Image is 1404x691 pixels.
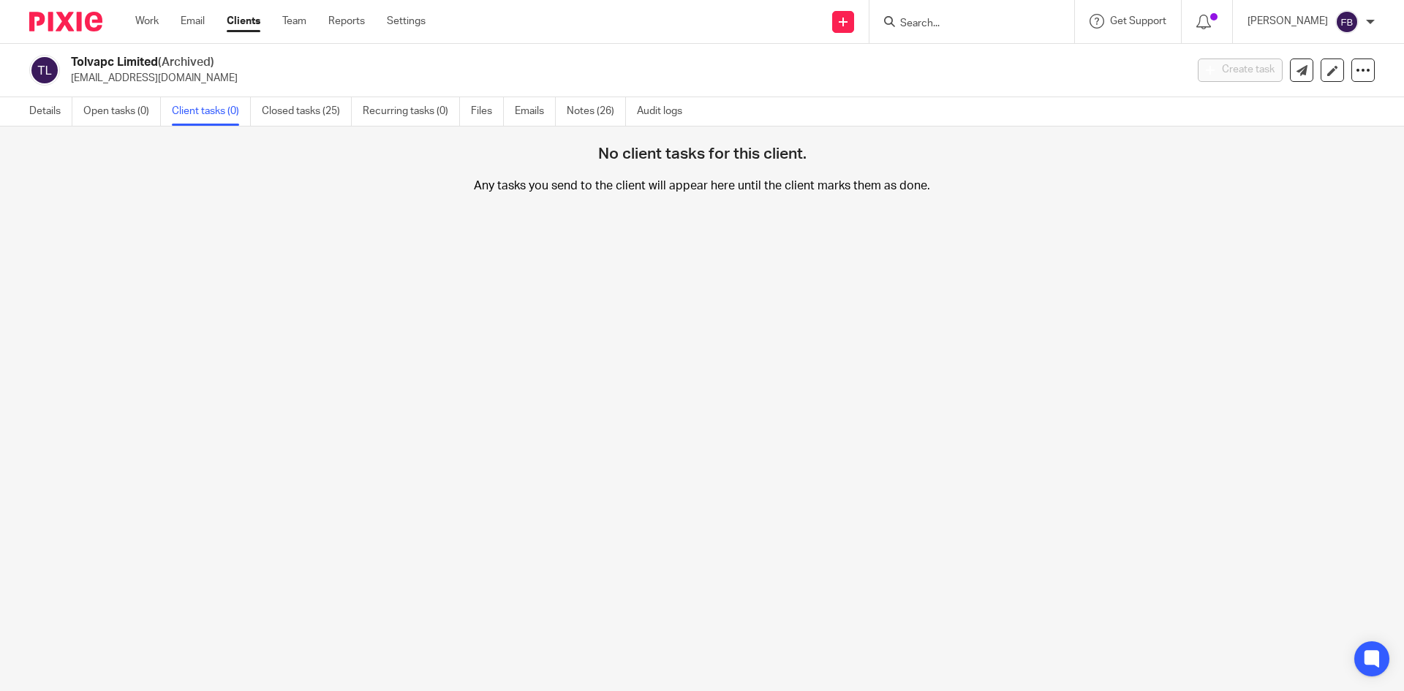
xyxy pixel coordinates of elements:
a: Emails [515,97,556,126]
a: Work [135,14,159,29]
a: Client tasks (0) [172,97,251,126]
a: Closed tasks (25) [262,97,352,126]
span: (Archived) [158,56,214,68]
a: Files [471,97,504,126]
a: Recurring tasks (0) [363,97,460,126]
button: Create task [1198,58,1283,82]
p: [EMAIL_ADDRESS][DOMAIN_NAME] [71,71,1176,86]
a: Team [282,14,306,29]
img: svg%3E [29,55,60,86]
img: Pixie [29,12,102,31]
a: Notes (26) [567,97,626,126]
a: Open tasks (0) [83,97,161,126]
a: Reports [328,14,365,29]
p: Any tasks you send to the client will appear here until the client marks them as done. [234,178,1170,260]
img: svg%3E [1335,10,1359,34]
p: [PERSON_NAME] [1248,14,1328,29]
a: Email [181,14,205,29]
span: Get Support [1110,16,1166,26]
h2: Tolvapc Limited [71,55,955,70]
a: Details [29,97,72,126]
a: Settings [387,14,426,29]
input: Search [899,18,1030,31]
a: Audit logs [637,97,693,126]
h4: No client tasks for this client. [598,94,807,164]
a: Clients [227,14,260,29]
